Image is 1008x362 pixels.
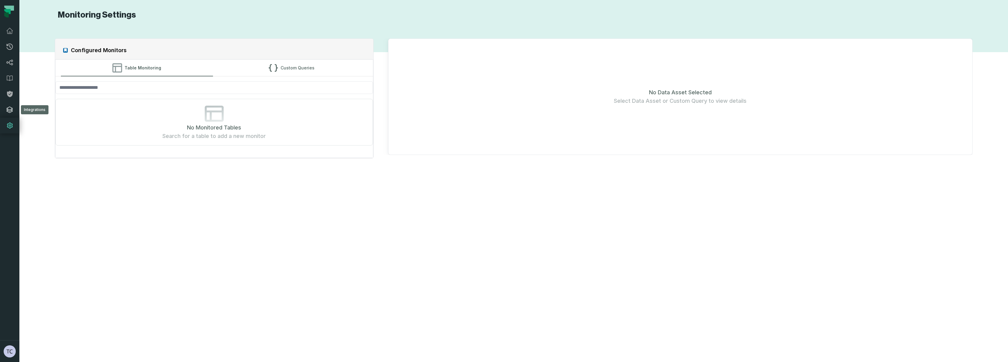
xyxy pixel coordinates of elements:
[215,60,368,76] button: Custom Queries
[187,123,241,132] span: No Monitored Tables
[4,345,16,357] img: avatar of Taylen Ceccacci
[162,132,266,140] span: Search for a table to add a new monitor
[55,10,136,20] h1: Monitoring Settings
[71,46,127,55] h2: Configured Monitors
[21,105,48,114] div: Integrations
[61,60,213,76] button: Table Monitoring
[614,97,747,105] span: Select Data Asset or Custom Query to view details
[649,88,712,97] span: No Data Asset Selected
